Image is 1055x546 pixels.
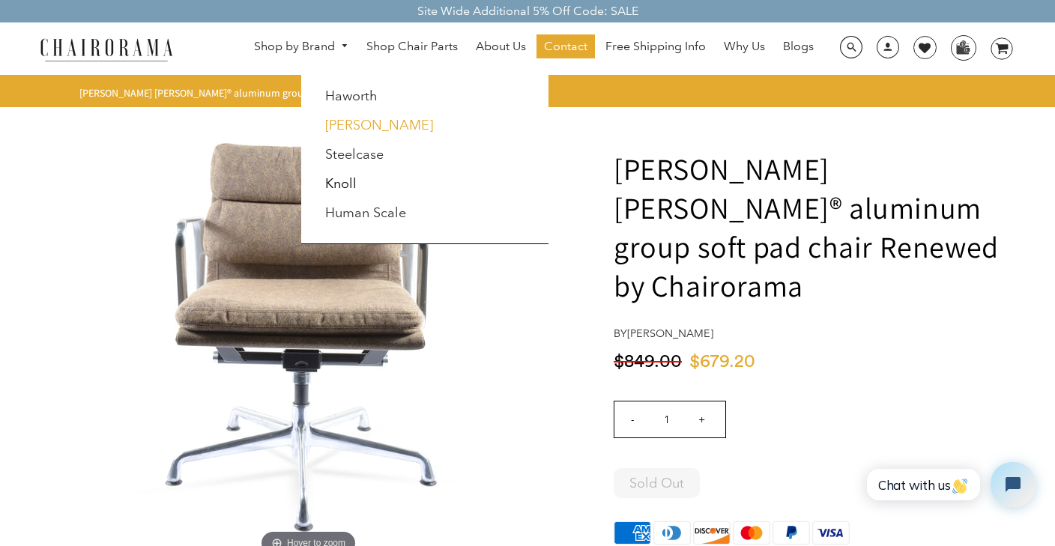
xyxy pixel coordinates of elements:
span: Why Us [724,39,765,55]
a: [PERSON_NAME] [325,117,433,133]
a: Knoll [325,175,357,192]
a: Steelcase [325,146,384,163]
a: Contact [536,34,595,58]
a: Shop by Brand [247,35,356,58]
a: Blogs [776,34,821,58]
span: Shop Chair Parts [366,39,458,55]
a: Why Us [716,34,773,58]
span: Blogs [783,39,814,55]
nav: DesktopNavigation [245,34,823,62]
a: Shop Chair Parts [359,34,465,58]
span: About Us [476,39,526,55]
span: Free Shipping Info [605,39,706,55]
a: About Us [468,34,533,58]
span: Contact [544,39,587,55]
a: Human Scale [325,204,406,221]
iframe: Tidio Chat [850,449,1048,520]
a: Free Shipping Info [598,34,713,58]
a: Haworth [325,88,378,104]
img: WhatsApp_Image_2024-07-12_at_16.23.01.webp [952,36,975,58]
img: chairorama [31,36,181,62]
